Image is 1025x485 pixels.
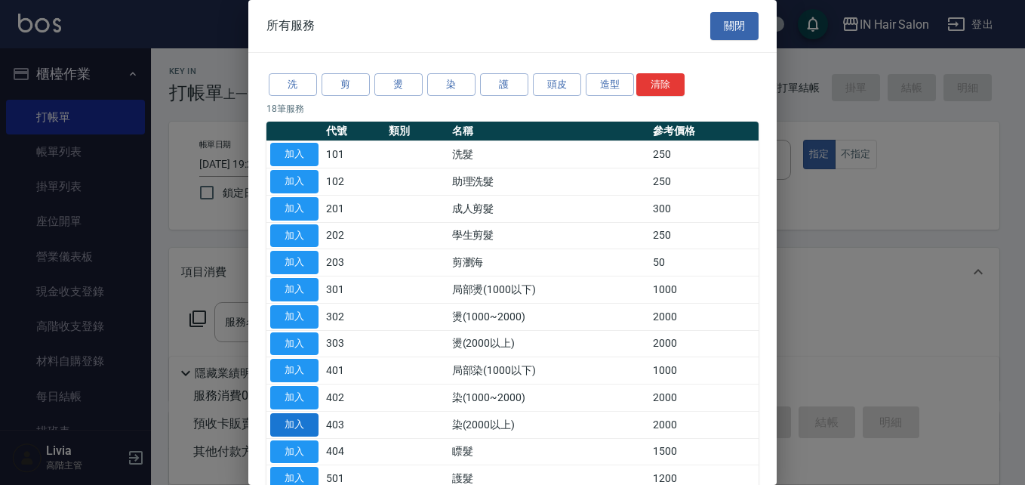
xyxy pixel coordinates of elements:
td: 250 [649,168,759,196]
td: 1500 [649,438,759,465]
th: 類別 [385,122,448,141]
button: 加入 [270,413,319,437]
button: 加入 [270,224,319,248]
td: 303 [322,330,385,357]
td: 局部染(1000以下) [448,357,650,385]
button: 加入 [270,197,319,221]
p: 18 筆服務 [266,102,759,116]
td: 102 [322,168,385,196]
td: 301 [322,276,385,304]
button: 加入 [270,386,319,409]
button: 護 [480,73,528,97]
td: 201 [322,195,385,222]
td: 局部燙(1000以下) [448,276,650,304]
td: 1000 [649,276,759,304]
td: 300 [649,195,759,222]
td: 403 [322,411,385,438]
button: 染 [427,73,476,97]
td: 瞟髮 [448,438,650,465]
td: 2000 [649,385,759,412]
td: 洗髮 [448,141,650,168]
td: 剪瀏海 [448,249,650,276]
td: 燙(1000~2000) [448,303,650,330]
th: 參考價格 [649,122,759,141]
td: 250 [649,222,759,249]
th: 代號 [322,122,385,141]
td: 302 [322,303,385,330]
td: 染(1000~2000) [448,385,650,412]
td: 203 [322,249,385,276]
button: 加入 [270,359,319,382]
td: 2000 [649,330,759,357]
button: 加入 [270,440,319,464]
td: 101 [322,141,385,168]
button: 清除 [636,73,685,97]
td: 學生剪髮 [448,222,650,249]
td: 401 [322,357,385,385]
button: 加入 [270,170,319,193]
td: 50 [649,249,759,276]
button: 洗 [269,73,317,97]
td: 成人剪髮 [448,195,650,222]
td: 202 [322,222,385,249]
td: 402 [322,385,385,412]
button: 加入 [270,278,319,301]
th: 名稱 [448,122,650,141]
td: 染(2000以上) [448,411,650,438]
td: 1000 [649,357,759,385]
button: 剪 [322,73,370,97]
button: 燙 [374,73,423,97]
span: 所有服務 [266,18,315,33]
td: 250 [649,141,759,168]
td: 404 [322,438,385,465]
button: 關閉 [710,12,759,40]
button: 加入 [270,332,319,356]
td: 助理洗髮 [448,168,650,196]
button: 造型 [586,73,634,97]
td: 2000 [649,411,759,438]
button: 加入 [270,251,319,274]
button: 加入 [270,143,319,166]
button: 加入 [270,305,319,329]
td: 燙(2000以上) [448,330,650,357]
td: 2000 [649,303,759,330]
button: 頭皮 [533,73,581,97]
